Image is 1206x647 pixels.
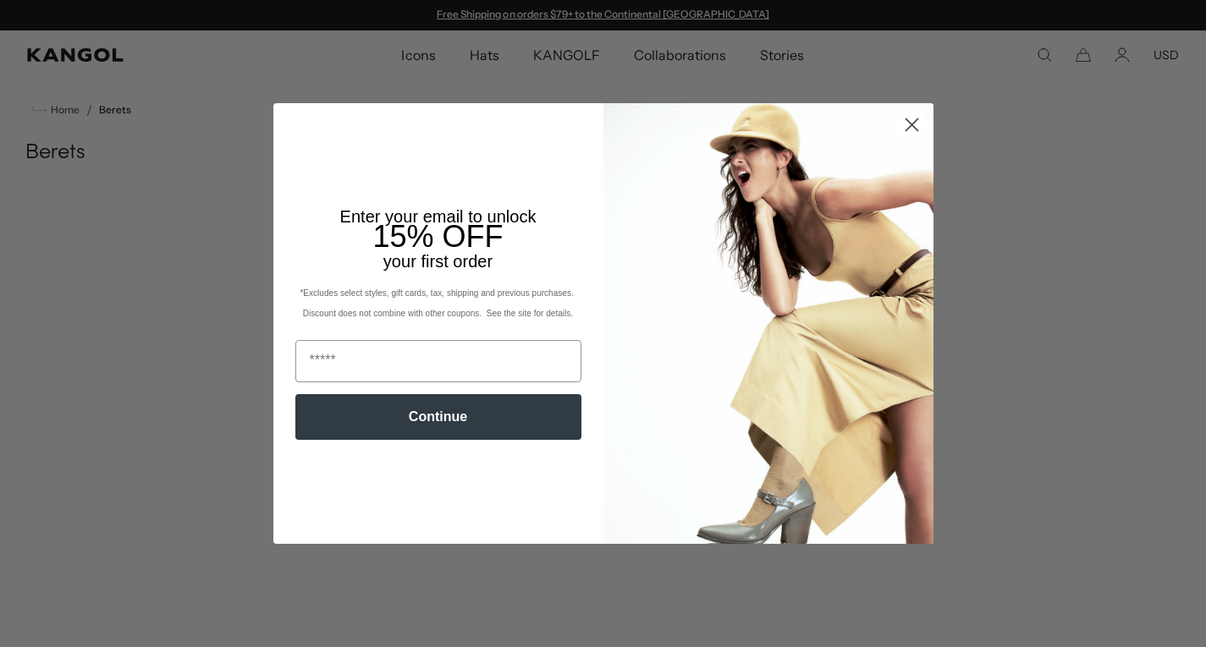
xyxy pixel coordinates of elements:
span: Enter your email to unlock [340,207,537,226]
span: your first order [383,252,493,271]
input: Email [295,340,581,382]
img: 93be19ad-e773-4382-80b9-c9d740c9197f.jpeg [603,103,933,543]
span: 15% OFF [372,219,503,254]
button: Close dialog [897,110,927,140]
button: Continue [295,394,581,440]
span: *Excludes select styles, gift cards, tax, shipping and previous purchases. Discount does not comb... [300,288,575,318]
